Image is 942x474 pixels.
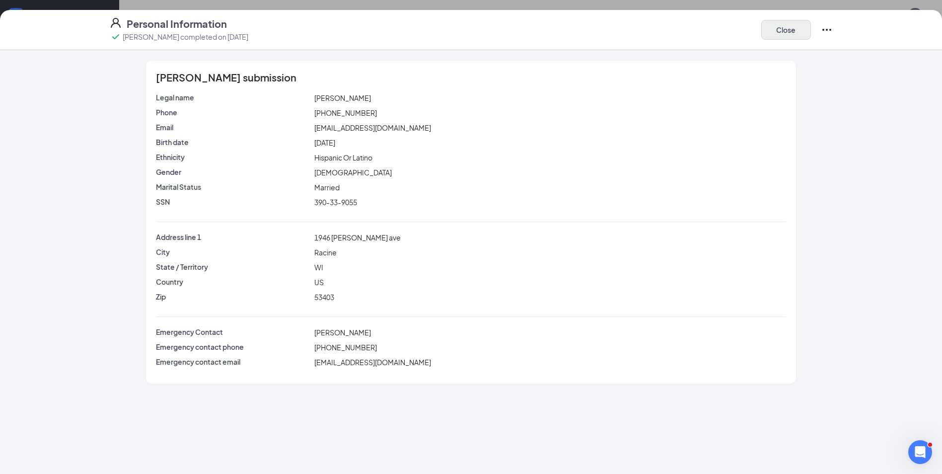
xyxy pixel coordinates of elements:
h4: Personal Information [127,17,227,31]
p: State / Territory [156,262,310,272]
span: [EMAIL_ADDRESS][DOMAIN_NAME] [314,123,431,132]
span: [PERSON_NAME] [314,328,371,337]
p: Emergency contact phone [156,342,310,352]
span: [EMAIL_ADDRESS][DOMAIN_NAME] [314,358,431,367]
iframe: Intercom live chat [908,440,932,464]
p: Emergency contact email [156,357,310,367]
span: Racine [314,248,337,257]
button: Close [761,20,811,40]
span: Hispanic Or Latino [314,153,372,162]
svg: User [110,17,122,29]
p: Legal name [156,92,310,102]
span: 53403 [314,293,334,302]
svg: Checkmark [110,31,122,43]
span: [PERSON_NAME] [314,93,371,102]
svg: Ellipses [821,24,833,36]
p: Birth date [156,137,310,147]
p: Phone [156,107,310,117]
span: [DATE] [314,138,335,147]
p: Emergency Contact [156,327,310,337]
span: [PERSON_NAME] submission [156,73,296,82]
p: [PERSON_NAME] completed on [DATE] [123,32,248,42]
p: Email [156,122,310,132]
span: [DEMOGRAPHIC_DATA] [314,168,392,177]
p: SSN [156,197,310,207]
p: Country [156,277,310,287]
span: Married [314,183,340,192]
span: [PHONE_NUMBER] [314,343,377,352]
span: [PHONE_NUMBER] [314,108,377,117]
span: 1946 [PERSON_NAME] ave [314,233,401,242]
p: Address line 1 [156,232,310,242]
span: US [314,278,324,287]
p: Ethnicity [156,152,310,162]
p: Gender [156,167,310,177]
span: WI [314,263,323,272]
span: 390-33-9055 [314,198,357,207]
p: Zip [156,292,310,302]
p: Marital Status [156,182,310,192]
p: City [156,247,310,257]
